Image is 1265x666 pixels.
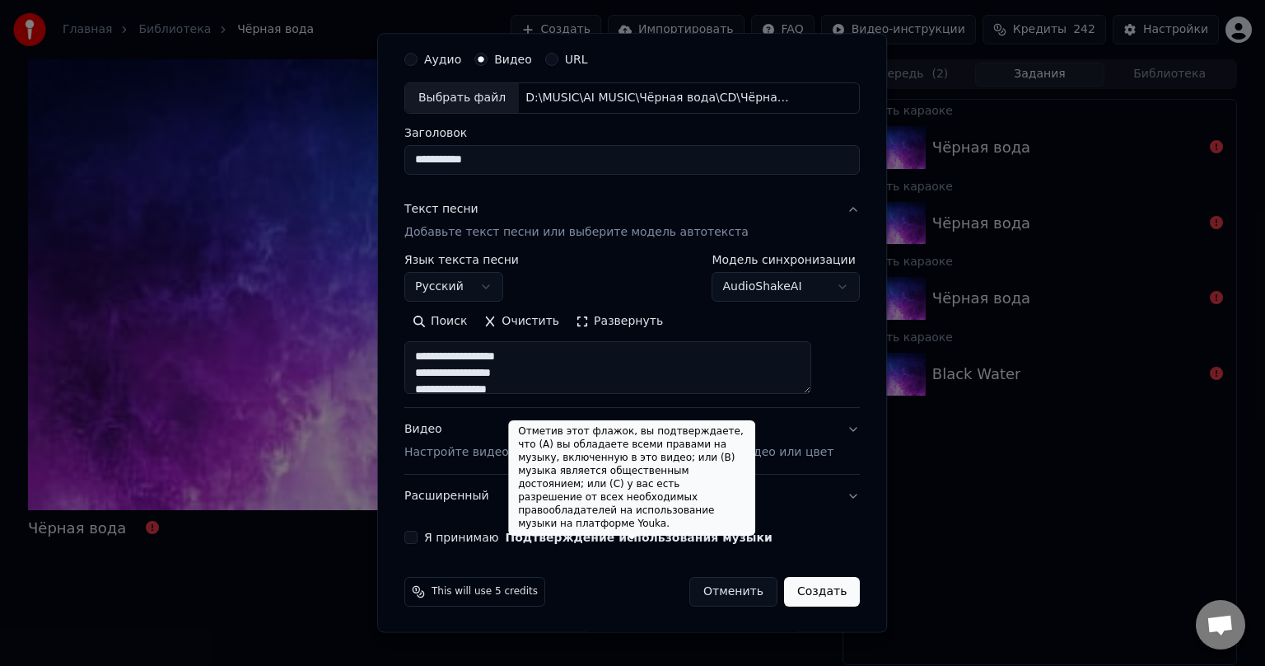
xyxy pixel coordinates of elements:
[506,532,773,543] button: Я принимаю
[432,585,538,598] span: This will use 5 credits
[404,127,860,138] label: Заголовок
[404,308,475,335] button: Поиск
[567,308,671,335] button: Развернуть
[565,54,588,65] label: URL
[405,83,519,113] div: Выбрать файл
[404,421,833,461] div: Видео
[404,444,833,461] p: Настройте видео караоке: используйте изображение, видео или цвет
[404,188,860,254] button: Текст песниДобавьте текст песни или выберите модель автотекста
[494,54,532,65] label: Видео
[424,532,773,543] label: Я принимаю
[476,308,568,335] button: Очистить
[404,254,519,265] label: Язык текста песни
[712,254,861,265] label: Модель синхронизации
[404,408,860,474] button: ВидеоНастройте видео караоке: используйте изображение, видео или цвет
[404,224,749,241] p: Добавьте текст песни или выберите модель автотекста
[689,577,777,607] button: Отменить
[508,420,755,536] div: Отметив этот флажок, вы подтверждаете, что (A) вы обладаете всеми правами на музыку, включенную в...
[404,201,478,218] div: Текст песни
[784,577,860,607] button: Создать
[424,54,461,65] label: Аудио
[404,254,860,407] div: Текст песниДобавьте текст песни или выберите модель автотекста
[519,90,799,106] div: D:\MUSIC\AI MUSIC\Чёрная вода\CD\Чёрная Вода.mkv
[404,475,860,518] button: Расширенный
